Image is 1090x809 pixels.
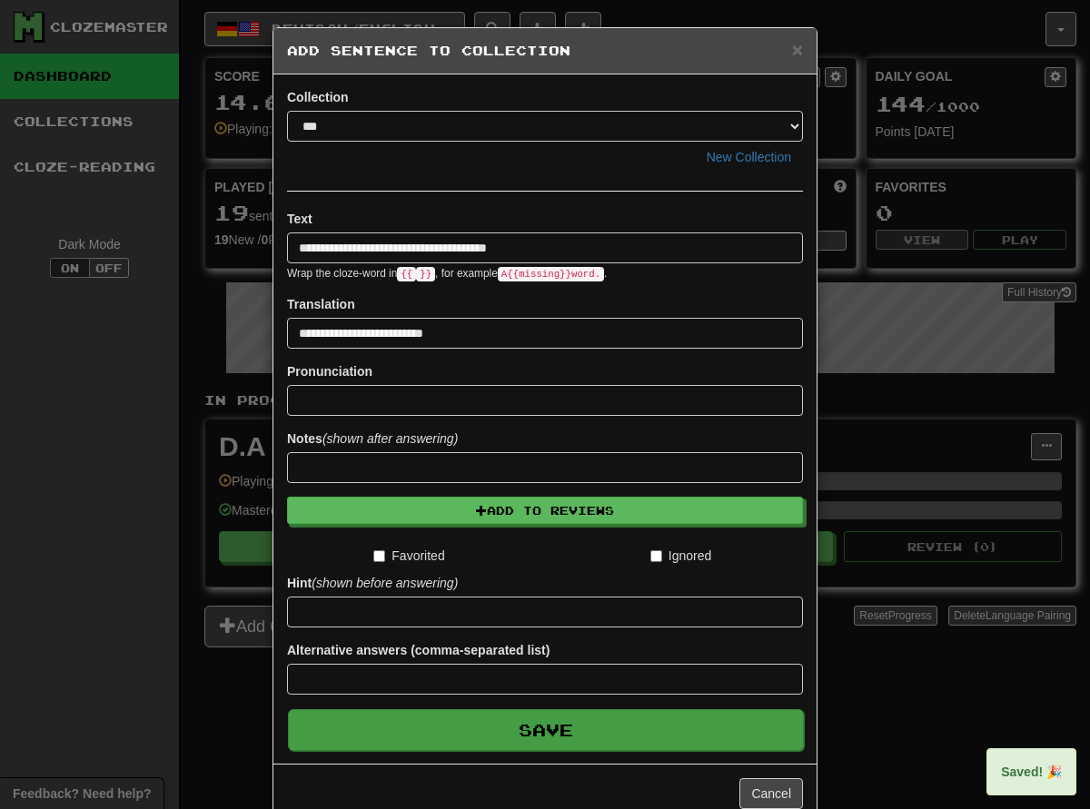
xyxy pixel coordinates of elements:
[287,362,372,380] label: Pronunciation
[650,550,662,562] input: Ignored
[792,39,803,60] span: ×
[986,748,1076,795] div: Saved! 🎉
[287,497,803,524] button: Add to Reviews
[373,550,385,562] input: Favorited
[287,574,458,592] label: Hint
[498,267,604,281] code: A {{ missing }} word.
[288,709,804,751] button: Save
[287,88,349,106] label: Collection
[397,267,416,281] code: {{
[695,142,803,173] button: New Collection
[287,641,550,659] label: Alternative answers (comma-separated list)
[650,547,711,565] label: Ignored
[312,576,458,590] em: (shown before answering)
[287,267,607,280] small: Wrap the cloze-word in , for example .
[373,547,444,565] label: Favorited
[287,429,458,448] label: Notes
[792,40,803,59] button: Close
[287,42,803,60] h5: Add Sentence to Collection
[287,295,355,313] label: Translation
[287,210,312,228] label: Text
[322,431,458,446] em: (shown after answering)
[416,267,435,281] code: }}
[739,778,803,809] button: Cancel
